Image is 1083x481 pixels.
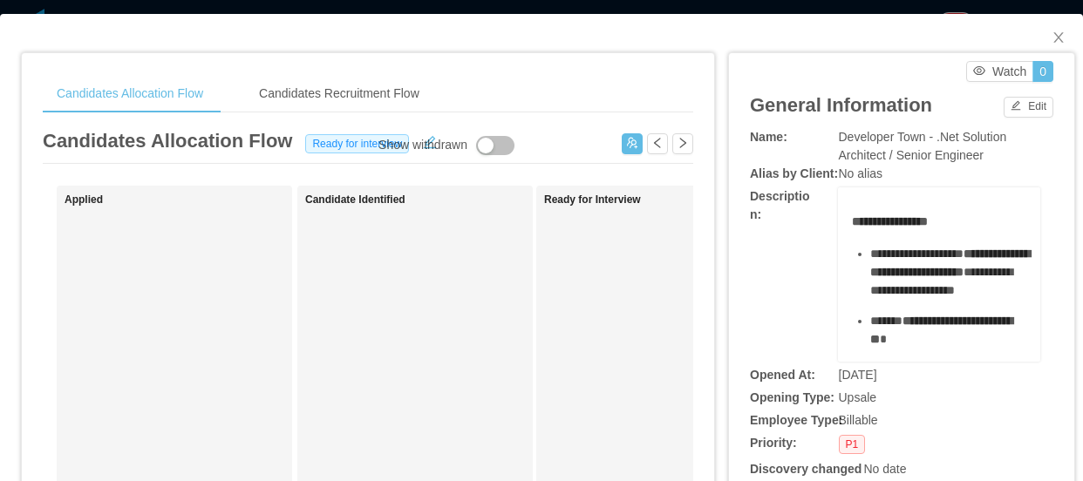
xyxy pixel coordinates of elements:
[544,193,788,207] h1: Ready for Interview
[839,435,866,454] span: P1
[750,436,797,450] b: Priority:
[852,213,1027,387] div: rdw-editor
[750,390,834,404] b: Opening Type:
[1004,97,1053,118] button: icon: editEdit
[647,133,668,154] button: icon: left
[1032,61,1053,82] button: 0
[1034,14,1083,63] button: Close
[838,187,1040,362] div: rdw-wrapper
[416,132,444,149] button: icon: edit
[750,368,815,382] b: Opened At:
[43,74,217,113] div: Candidates Allocation Flow
[750,166,838,180] b: Alias by Client:
[839,413,878,427] span: Billable
[245,74,433,113] div: Candidates Recruitment Flow
[750,130,787,144] b: Name:
[622,133,643,154] button: icon: usergroup-add
[839,390,877,404] span: Upsale
[305,193,549,207] h1: Candidate Identified
[863,462,906,476] span: No date
[305,134,409,153] span: Ready for interview
[43,126,292,155] article: Candidates Allocation Flow
[750,413,842,427] b: Employee Type:
[839,368,877,382] span: [DATE]
[378,136,467,155] div: Show withdrawn
[839,166,883,180] span: No alias
[839,130,1007,162] span: Developer Town - .Net Solution Architect / Senior Engineer
[65,193,309,207] h1: Applied
[750,189,809,221] b: Description:
[966,61,1033,82] button: icon: eyeWatch
[672,133,693,154] button: icon: right
[1052,30,1066,44] i: icon: close
[750,91,932,119] article: General Information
